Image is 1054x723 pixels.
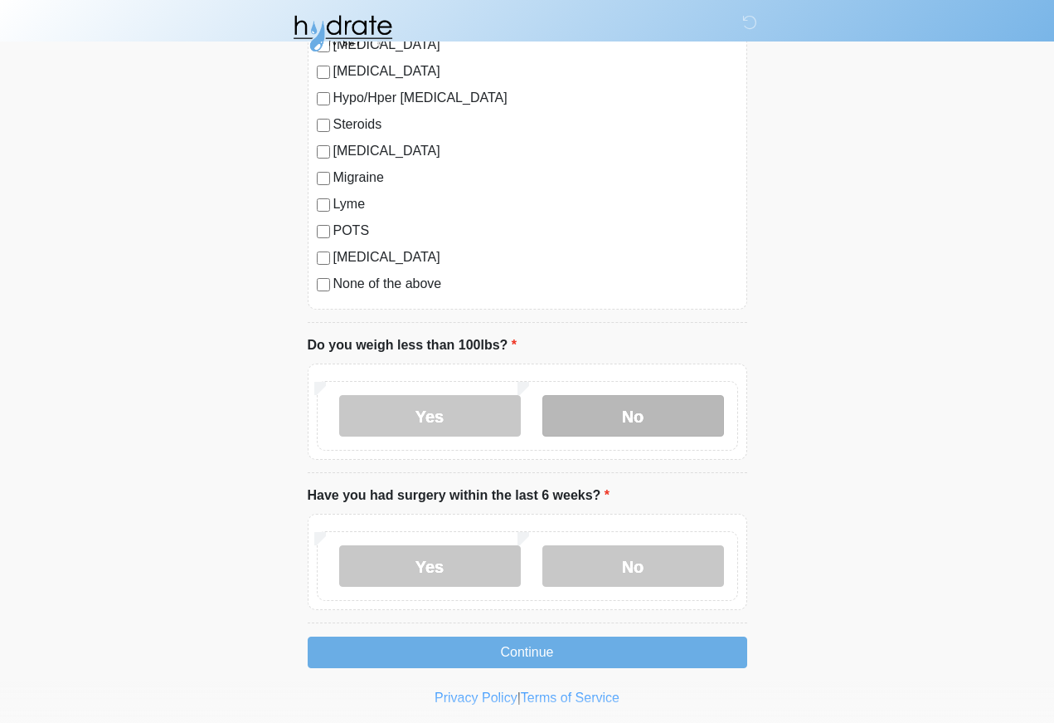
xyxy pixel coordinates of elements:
[317,198,330,212] input: Lyme
[333,141,738,161] label: [MEDICAL_DATA]
[333,61,738,81] label: [MEDICAL_DATA]
[308,486,610,506] label: Have you had surgery within the last 6 weeks?
[333,115,738,134] label: Steroids
[291,12,394,54] img: Hydrate IV Bar - Fort Collins Logo
[308,335,517,355] label: Do you weigh less than 100lbs?
[317,119,330,132] input: Steroids
[317,145,330,159] input: [MEDICAL_DATA]
[317,278,330,291] input: None of the above
[333,194,738,214] label: Lyme
[317,252,330,265] input: [MEDICAL_DATA]
[435,691,517,705] a: Privacy Policy
[542,395,724,437] label: No
[333,88,738,108] label: Hypo/Hper [MEDICAL_DATA]
[339,545,521,587] label: Yes
[333,221,738,241] label: POTS
[317,66,330,79] input: [MEDICAL_DATA]
[542,545,724,587] label: No
[317,225,330,238] input: POTS
[333,274,738,294] label: None of the above
[517,691,521,705] a: |
[317,172,330,185] input: Migraine
[521,691,619,705] a: Terms of Service
[333,247,738,267] label: [MEDICAL_DATA]
[333,168,738,188] label: Migraine
[308,637,747,668] button: Continue
[317,92,330,105] input: Hypo/Hper [MEDICAL_DATA]
[339,395,521,437] label: Yes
